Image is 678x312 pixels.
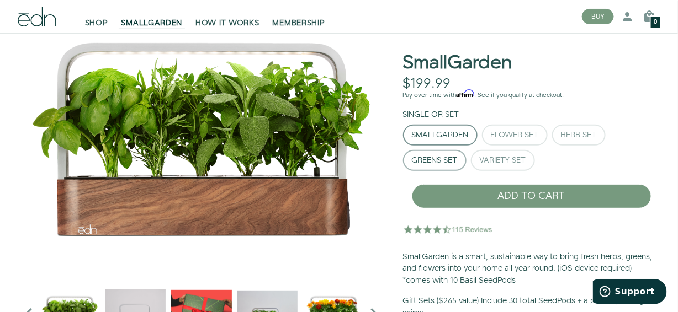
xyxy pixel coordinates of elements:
h1: SmallGarden [403,53,512,73]
span: MEMBERSHIP [273,18,325,29]
span: 0 [654,19,658,25]
a: MEMBERSHIP [266,4,332,29]
button: Flower Set [482,125,548,146]
div: Variety Set [480,157,526,164]
p: Pay over time with . See if you qualify at checkout. [403,90,660,100]
a: SMALLGARDEN [115,4,189,29]
button: ADD TO CART [412,184,651,208]
iframe: Opens a widget where you can find more information [593,279,667,306]
span: HOW IT WORKS [195,18,259,29]
span: SHOP [85,18,108,29]
img: 4.5 star rating [403,218,494,240]
label: Single or Set [403,109,459,120]
div: $199.99 [403,76,451,92]
button: Herb Set [552,125,606,146]
button: SmallGarden [403,125,478,146]
a: SHOP [78,4,115,29]
span: Affirm [457,90,475,98]
div: Flower Set [491,131,539,139]
img: Official-EDN-SMALLGARDEN-HERB-HERO-SLV-2000px_4096x.png [18,1,385,276]
div: SmallGarden [412,131,469,139]
button: Greens Set [403,150,467,171]
button: Variety Set [471,150,535,171]
div: Herb Set [561,131,597,139]
p: SmallGarden is a smart, sustainable way to bring fresh herbs, greens, and flowers into your home ... [403,251,660,287]
a: HOW IT WORKS [189,4,266,29]
div: Greens Set [412,157,458,164]
button: BUY [582,9,614,24]
div: 1 / 6 [18,1,385,276]
span: SMALLGARDEN [121,18,183,29]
